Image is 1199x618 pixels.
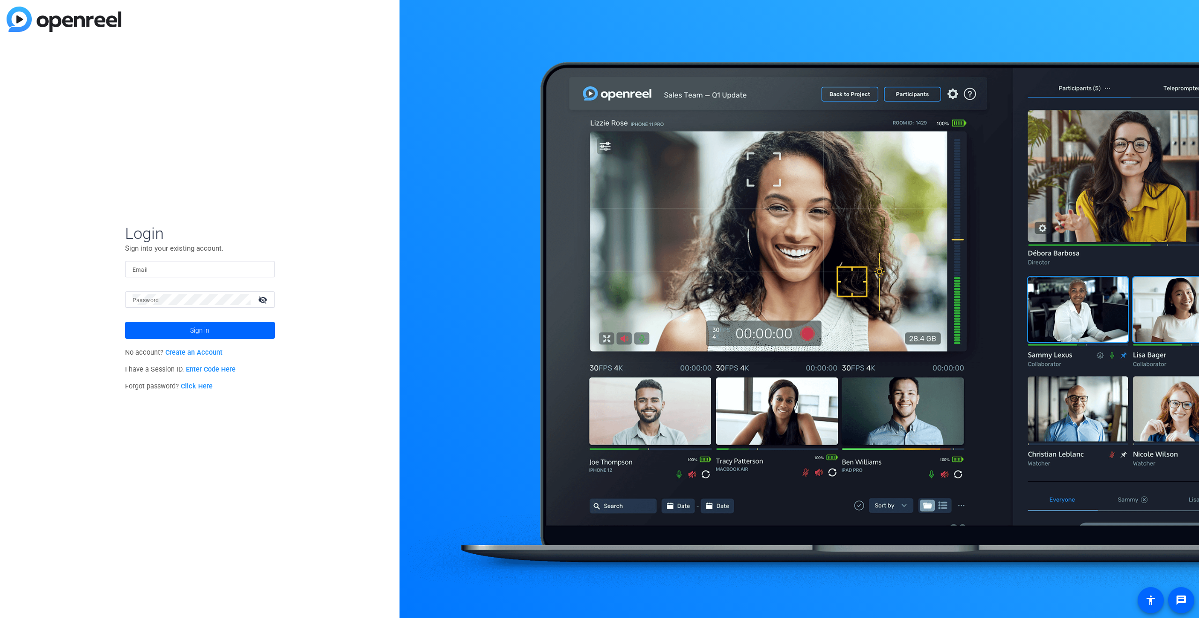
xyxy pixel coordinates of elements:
[133,263,267,275] input: Enter Email Address
[133,297,159,304] mat-label: Password
[1176,595,1187,606] mat-icon: message
[125,365,236,373] span: I have a Session ID.
[190,319,209,342] span: Sign in
[1145,595,1156,606] mat-icon: accessibility
[125,322,275,339] button: Sign in
[125,349,223,357] span: No account?
[133,267,148,273] mat-label: Email
[181,382,213,390] a: Click Here
[125,243,275,253] p: Sign into your existing account.
[186,365,236,373] a: Enter Code Here
[125,223,275,243] span: Login
[252,293,275,306] mat-icon: visibility_off
[165,349,222,357] a: Create an Account
[125,382,213,390] span: Forgot password?
[7,7,121,32] img: blue-gradient.svg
